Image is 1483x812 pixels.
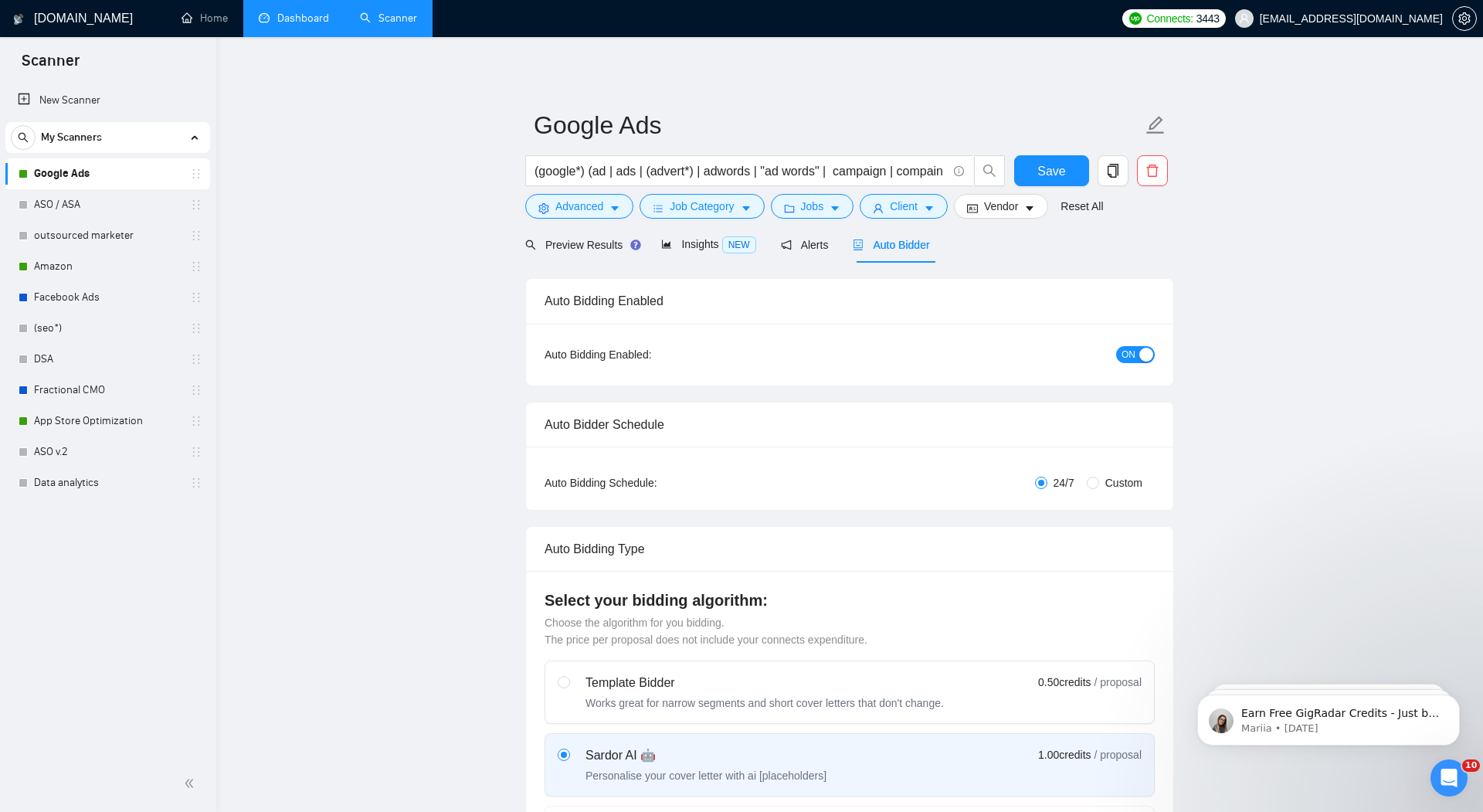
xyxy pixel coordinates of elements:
[1060,198,1103,215] a: Reset All
[1038,746,1091,763] span: 1.00 credits
[967,202,978,214] span: idcard
[853,239,929,251] span: Auto Bidder
[1098,164,1128,178] span: copy
[873,202,884,214] span: user
[1137,155,1168,186] button: delete
[860,194,948,219] button: userClientcaret-down
[954,166,964,176] span: info-circle
[538,202,549,214] span: setting
[525,239,636,251] span: Preview Results
[661,239,672,250] span: area-chart
[1452,6,1477,31] button: setting
[190,353,202,365] span: holder
[34,220,181,251] a: outsourced marketer
[34,406,181,437] a: App Store Optimization
[1462,759,1480,772] span: 10
[534,106,1142,144] input: Scanner name...
[585,768,826,783] div: Personalise your cover letter with ai [placeholders]
[190,446,202,458] span: holder
[545,279,1155,323] div: Auto Bidding Enabled
[190,291,202,304] span: holder
[190,477,202,489] span: holder
[34,437,181,467] a: ASO v.2
[1024,202,1035,214] span: caret-down
[640,194,764,219] button: barsJob Categorycaret-down
[545,403,1155,447] div: Auto Bidder Schedule
[525,240,536,250] span: search
[781,240,792,250] span: notification
[830,202,840,214] span: caret-down
[890,198,918,215] span: Client
[1038,674,1091,691] span: 0.50 credits
[12,132,35,143] span: search
[1047,474,1081,491] span: 24/7
[781,239,829,251] span: Alerts
[34,189,181,220] a: ASO / ASA
[13,7,24,32] img: logo
[182,12,228,25] a: homeHome
[34,375,181,406] a: Fractional CMO
[5,85,210,116] li: New Scanner
[259,12,329,25] a: dashboardDashboard
[1146,10,1193,27] span: Connects:
[1037,161,1065,181] span: Save
[545,527,1155,571] div: Auto Bidding Type
[360,12,417,25] a: searchScanner
[853,240,864,250] span: robot
[34,282,181,313] a: Facebook Ads
[190,384,202,396] span: holder
[34,344,181,375] a: DSA
[661,238,755,250] span: Insights
[190,260,202,273] span: holder
[190,199,202,211] span: holder
[670,198,734,215] span: Job Category
[1430,759,1468,797] iframe: Intercom live chat
[609,202,620,214] span: caret-down
[1453,12,1476,25] span: setting
[5,122,210,498] li: My Scanners
[1122,346,1135,363] span: ON
[784,202,795,214] span: folder
[924,202,935,214] span: caret-down
[1094,747,1142,763] span: / proposal
[545,589,1155,611] h4: Select your bidding algorithm:
[585,695,944,711] div: Works great for narrow segments and short cover letters that don't change.
[545,474,748,491] div: Auto Bidding Schedule:
[1452,12,1477,25] a: setting
[1098,155,1128,186] button: copy
[1196,10,1220,27] span: 3443
[1129,12,1142,25] img: upwork-logo.png
[545,346,748,363] div: Auto Bidding Enabled:
[34,158,181,189] a: Google Ads
[190,322,202,335] span: holder
[190,415,202,427] span: holder
[722,236,756,253] span: NEW
[974,155,1005,186] button: search
[9,49,92,82] span: Scanner
[585,674,944,692] div: Template Bidder
[18,85,198,116] a: New Scanner
[34,467,181,498] a: Data analytics
[34,313,181,344] a: (seo*)
[975,164,1004,178] span: search
[190,168,202,180] span: holder
[1099,474,1149,491] span: Custom
[545,617,867,646] span: Choose the algorithm for you bidding. The price per proposal does not include your connects expen...
[585,746,826,765] div: Sardor AI 🤖
[653,202,663,214] span: bars
[525,194,633,219] button: settingAdvancedcaret-down
[741,202,752,214] span: caret-down
[1138,164,1167,178] span: delete
[801,198,824,215] span: Jobs
[41,122,102,153] span: My Scanners
[184,776,199,791] span: double-left
[11,125,36,150] button: search
[629,238,643,252] div: Tooltip anchor
[984,198,1018,215] span: Vendor
[34,251,181,282] a: Amazon
[1014,155,1089,186] button: Save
